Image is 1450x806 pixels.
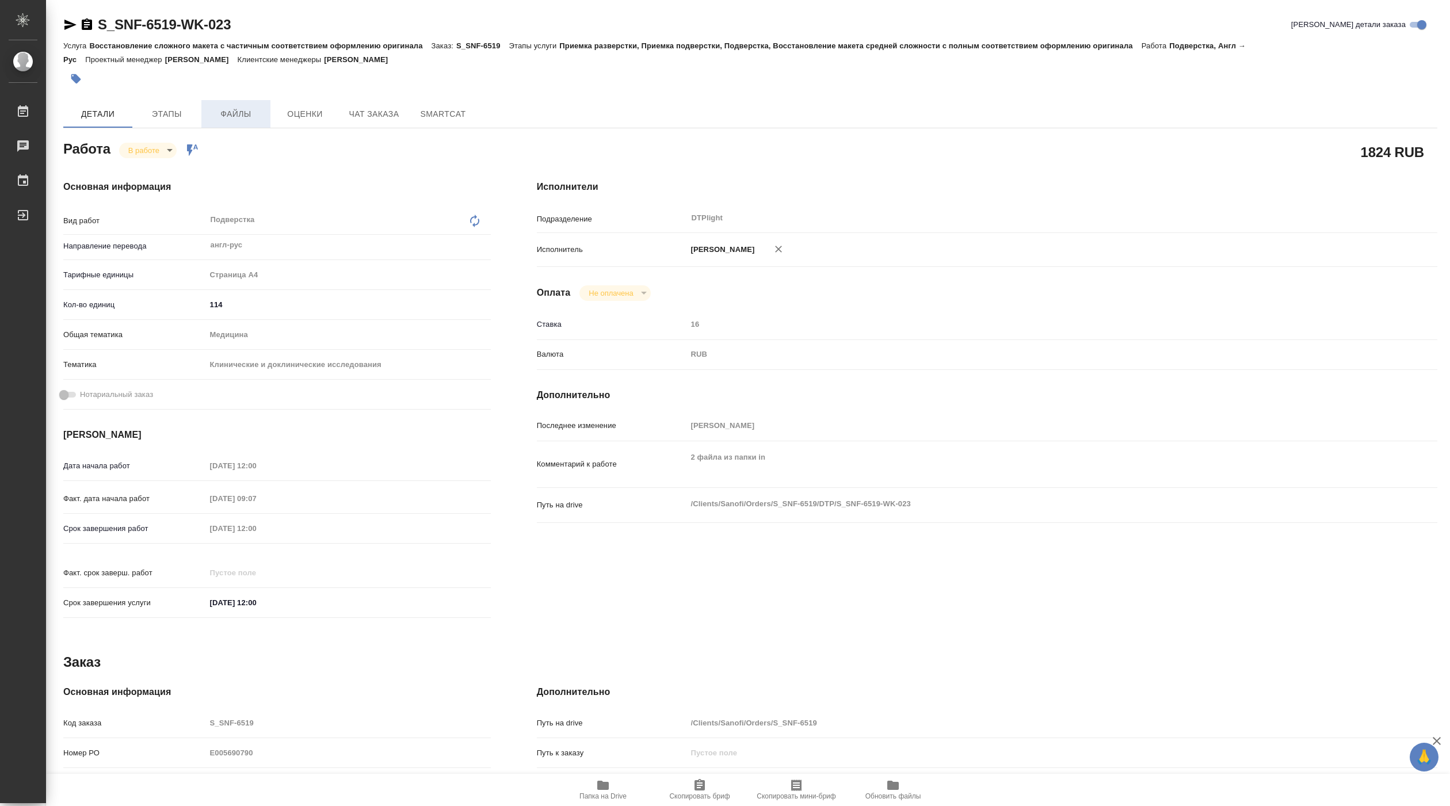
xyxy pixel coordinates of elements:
p: Услуга [63,41,89,50]
input: Пустое поле [206,715,491,731]
h2: Работа [63,137,110,158]
p: Комментарий к работе [537,459,687,470]
p: [PERSON_NAME] [165,55,238,64]
h2: 1824 RUB [1361,142,1424,162]
h4: Дополнительно [537,685,1437,699]
div: Медицина [206,325,491,345]
p: Путь к заказу [537,747,687,759]
div: В работе [119,143,177,158]
p: Срок завершения услуги [63,597,206,609]
p: Приемка разверстки, Приемка подверстки, Подверстка, Восстановление макета средней сложности с пол... [559,41,1141,50]
p: Последнее изменение [537,420,687,431]
h4: Основная информация [63,685,491,699]
input: Пустое поле [206,490,307,507]
textarea: 2 файла из папки in [687,448,1363,479]
input: ✎ Введи что-нибудь [206,594,307,611]
h4: Основная информация [63,180,491,194]
input: Пустое поле [687,715,1363,731]
p: Кол-во единиц [63,299,206,311]
h2: Заказ [63,653,101,671]
p: Тематика [63,359,206,370]
button: Скопировать мини-бриф [748,774,845,806]
input: Пустое поле [206,457,307,474]
input: Пустое поле [687,316,1363,333]
p: Путь на drive [537,717,687,729]
h4: Дополнительно [537,388,1437,402]
button: Скопировать бриф [651,774,748,806]
button: Добавить тэг [63,66,89,91]
button: Папка на Drive [555,774,651,806]
h4: Исполнители [537,180,1437,194]
p: Заказ: [432,41,456,50]
p: Код заказа [63,717,206,729]
input: Пустое поле [206,564,307,581]
input: ✎ Введи что-нибудь [206,296,491,313]
p: Дата начала работ [63,460,206,472]
p: Проектный менеджер [85,55,165,64]
button: 🙏 [1410,743,1438,771]
div: Клинические и доклинические исследования [206,355,491,375]
p: Срок завершения работ [63,523,206,534]
p: Путь на drive [537,499,687,511]
p: Этапы услуги [509,41,560,50]
span: Папка на Drive [579,792,627,800]
button: Обновить файлы [845,774,941,806]
span: Скопировать бриф [669,792,730,800]
p: [PERSON_NAME] [687,244,755,255]
span: Детали [70,107,125,121]
div: В работе [579,285,650,301]
p: Направление перевода [63,240,206,252]
span: Файлы [208,107,264,121]
h4: [PERSON_NAME] [63,428,491,442]
span: Скопировать мини-бриф [757,792,835,800]
span: Этапы [139,107,194,121]
p: Клиентские менеджеры [238,55,325,64]
button: Скопировать ссылку [80,18,94,32]
input: Пустое поле [206,520,307,537]
input: Пустое поле [206,744,491,761]
p: Ставка [537,319,687,330]
p: Подразделение [537,213,687,225]
span: SmartCat [415,107,471,121]
p: Исполнитель [537,244,687,255]
button: Удалить исполнителя [766,236,791,262]
p: Вид работ [63,215,206,227]
p: Тарифные единицы [63,269,206,281]
p: Восстановление сложного макета с частичным соответствием оформлению оригинала [89,41,431,50]
p: Работа [1142,41,1170,50]
div: RUB [687,345,1363,364]
span: Нотариальный заказ [80,389,153,400]
p: S_SNF-6519 [456,41,509,50]
span: Обновить файлы [865,792,921,800]
span: [PERSON_NAME] детали заказа [1291,19,1406,30]
span: Чат заказа [346,107,402,121]
p: Номер РО [63,747,206,759]
a: S_SNF-6519-WK-023 [98,17,231,32]
div: Страница А4 [206,265,491,285]
button: В работе [125,146,163,155]
p: Общая тематика [63,329,206,341]
span: 🙏 [1414,745,1434,769]
input: Пустое поле [687,417,1363,434]
textarea: /Clients/Sanofi/Orders/S_SNF-6519/DTP/S_SNF-6519-WK-023 [687,494,1363,514]
h4: Оплата [537,286,571,300]
p: Факт. срок заверш. работ [63,567,206,579]
button: Скопировать ссылку для ЯМессенджера [63,18,77,32]
p: Факт. дата начала работ [63,493,206,505]
p: Валюта [537,349,687,360]
button: Не оплачена [585,288,636,298]
span: Оценки [277,107,333,121]
input: Пустое поле [687,744,1363,761]
p: [PERSON_NAME] [324,55,396,64]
